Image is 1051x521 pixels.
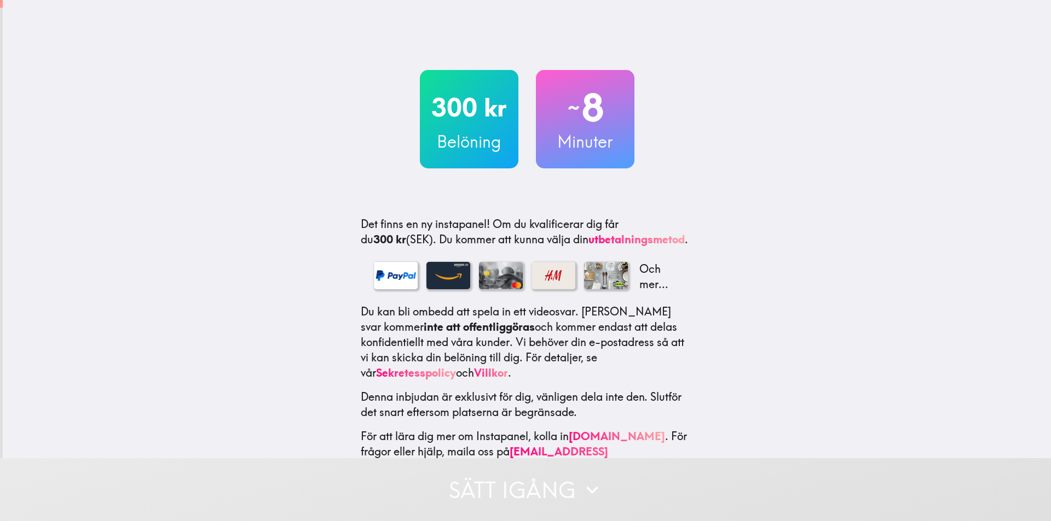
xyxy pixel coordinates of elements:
[373,232,406,246] b: 300 kr
[420,85,518,130] h2: 300 kr
[361,216,694,247] p: Om du kvalificerar dig får du (SEK) . Du kommer att kunna välja din .
[361,389,694,420] p: Denna inbjudan är exklusivt för dig, vänligen dela inte den. Slutför det snart eftersom platserna...
[536,130,634,153] h3: Minuter
[420,130,518,153] h3: Belöning
[424,320,535,333] b: inte att offentliggöras
[566,91,581,124] span: ~
[536,85,634,130] h2: 8
[588,232,685,246] a: utbetalningsmetod
[361,304,694,380] p: Du kan bli ombedd att spela in ett videosvar. [PERSON_NAME] svar kommer och kommer endast att del...
[474,366,508,379] a: Villkor
[376,366,456,379] a: Sekretesspolicy
[569,429,665,443] a: [DOMAIN_NAME]
[361,217,490,231] span: Det finns en ny instapanel!
[361,429,694,475] p: För att lära dig mer om Instapanel, kolla in . För frågor eller hjälp, maila oss på .
[637,261,680,292] p: Och mer...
